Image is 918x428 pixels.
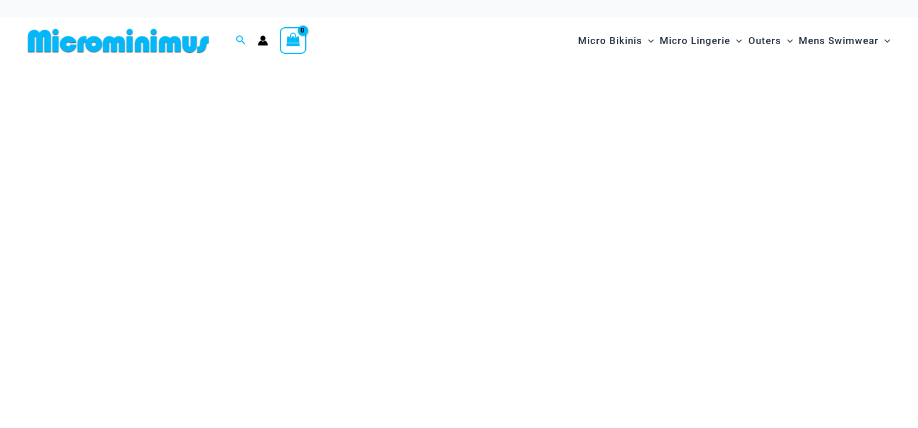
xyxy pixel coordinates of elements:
[748,26,781,56] span: Outers
[730,26,742,56] span: Menu Toggle
[258,35,268,46] a: Account icon link
[23,28,214,54] img: MM SHOP LOGO FLAT
[575,23,657,58] a: Micro BikinisMenu ToggleMenu Toggle
[879,26,890,56] span: Menu Toggle
[578,26,642,56] span: Micro Bikinis
[657,23,745,58] a: Micro LingerieMenu ToggleMenu Toggle
[660,26,730,56] span: Micro Lingerie
[573,21,895,60] nav: Site Navigation
[642,26,654,56] span: Menu Toggle
[236,34,246,48] a: Search icon link
[280,27,306,54] a: View Shopping Cart, empty
[799,26,879,56] span: Mens Swimwear
[796,23,893,58] a: Mens SwimwearMenu ToggleMenu Toggle
[781,26,793,56] span: Menu Toggle
[745,23,796,58] a: OutersMenu ToggleMenu Toggle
